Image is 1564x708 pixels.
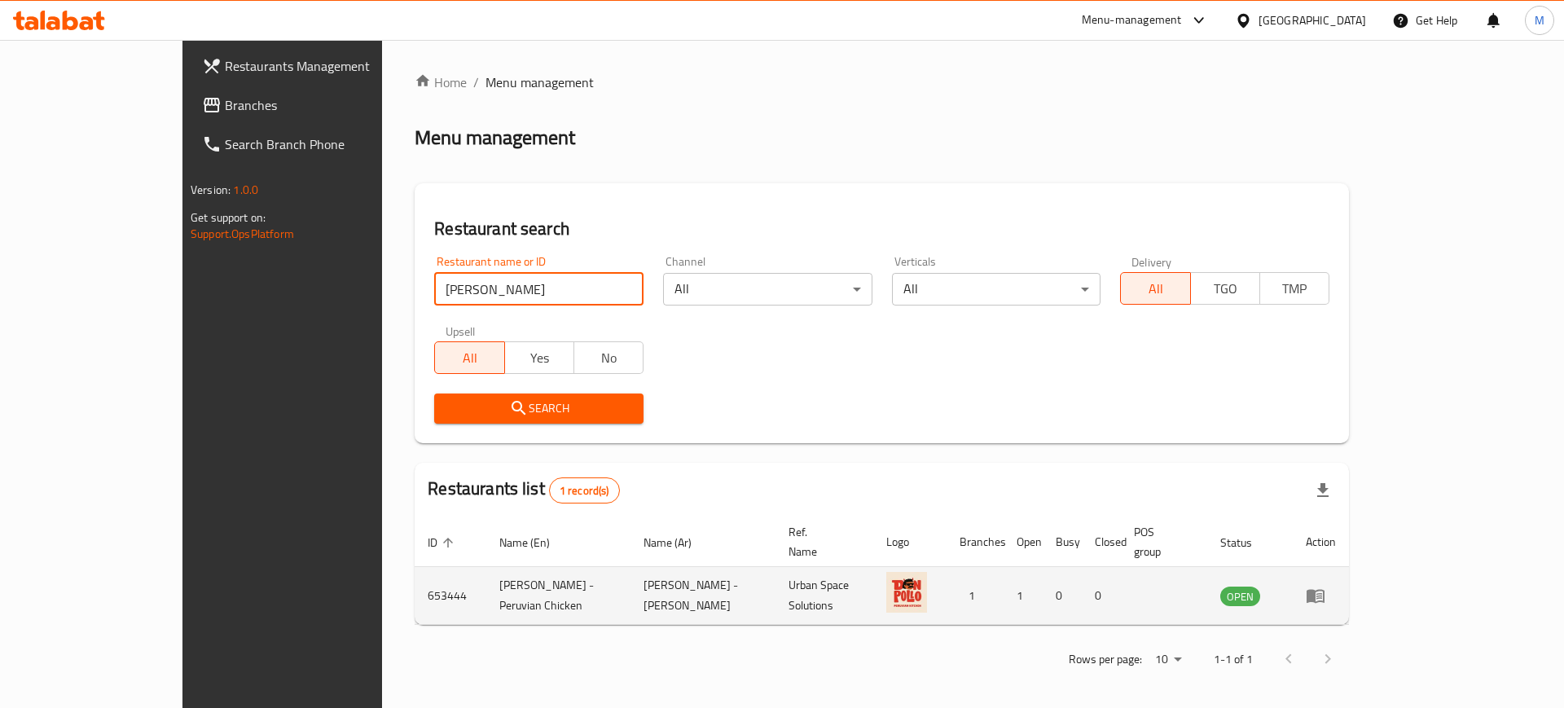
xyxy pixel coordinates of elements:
[1120,272,1190,305] button: All
[191,223,294,244] a: Support.OpsPlatform
[415,567,486,625] td: 653444
[415,517,1349,625] table: enhanced table
[789,522,854,561] span: Ref. Name
[473,73,479,92] li: /
[1293,517,1349,567] th: Action
[1004,517,1043,567] th: Open
[1131,256,1172,267] label: Delivery
[1082,567,1121,625] td: 0
[434,394,644,424] button: Search
[1043,517,1082,567] th: Busy
[886,572,927,613] img: Don Pollo - Peruvian Chicken
[1259,11,1366,29] div: [GEOGRAPHIC_DATA]
[1267,277,1323,301] span: TMP
[1069,649,1142,670] p: Rows per page:
[947,517,1004,567] th: Branches
[1220,533,1273,552] span: Status
[663,273,872,306] div: All
[1259,272,1329,305] button: TMP
[1303,471,1342,510] div: Export file
[1197,277,1254,301] span: TGO
[1220,587,1260,606] span: OPEN
[630,567,775,625] td: [PERSON_NAME] - [PERSON_NAME]
[415,73,1349,92] nav: breadcrumb
[1043,567,1082,625] td: 0
[446,325,476,336] label: Upsell
[873,517,947,567] th: Logo
[189,46,444,86] a: Restaurants Management
[549,477,620,504] div: Total records count
[1134,522,1188,561] span: POS group
[442,346,498,370] span: All
[1149,648,1188,672] div: Rows per page:
[581,346,637,370] span: No
[947,567,1004,625] td: 1
[191,207,266,228] span: Get support on:
[1214,649,1253,670] p: 1-1 of 1
[1004,567,1043,625] td: 1
[1082,517,1121,567] th: Closed
[775,567,873,625] td: Urban Space Solutions
[1082,11,1182,30] div: Menu-management
[415,125,575,151] h2: Menu management
[485,73,594,92] span: Menu management
[233,179,258,200] span: 1.0.0
[1127,277,1184,301] span: All
[1190,272,1260,305] button: TGO
[486,567,630,625] td: [PERSON_NAME] - Peruvian Chicken
[189,125,444,164] a: Search Branch Phone
[428,533,459,552] span: ID
[434,217,1329,241] h2: Restaurant search
[1306,586,1336,605] div: Menu
[550,483,619,499] span: 1 record(s)
[225,134,431,154] span: Search Branch Phone
[573,341,644,374] button: No
[191,179,231,200] span: Version:
[892,273,1101,306] div: All
[499,533,571,552] span: Name (En)
[447,398,630,419] span: Search
[428,477,619,504] h2: Restaurants list
[1535,11,1544,29] span: M
[225,56,431,76] span: Restaurants Management
[644,533,713,552] span: Name (Ar)
[189,86,444,125] a: Branches
[512,346,568,370] span: Yes
[434,341,504,374] button: All
[434,273,644,306] input: Search for restaurant name or ID..
[225,95,431,115] span: Branches
[504,341,574,374] button: Yes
